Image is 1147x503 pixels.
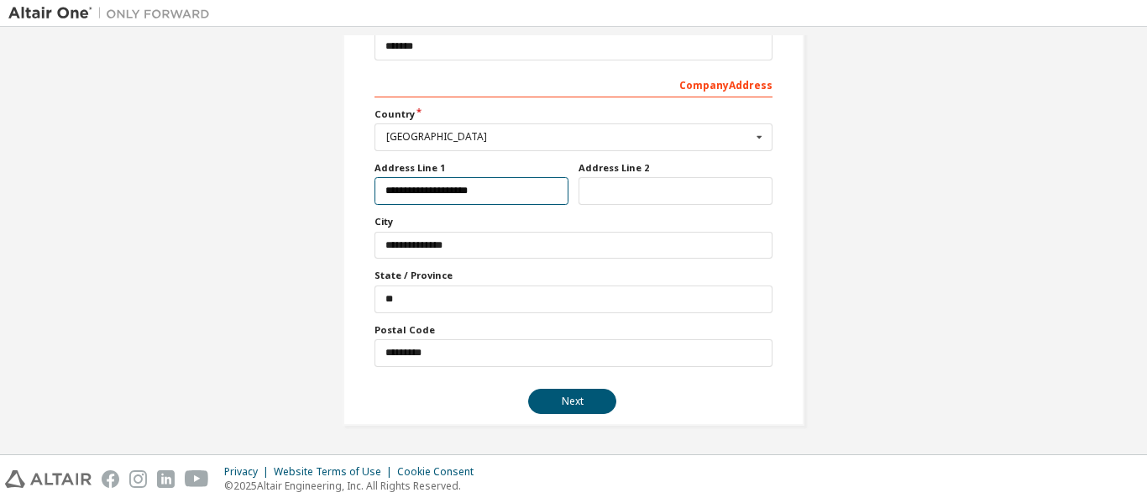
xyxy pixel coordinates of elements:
[579,161,773,175] label: Address Line 2
[386,132,752,142] div: [GEOGRAPHIC_DATA]
[374,323,773,337] label: Postal Code
[5,470,92,488] img: altair_logo.svg
[528,389,616,414] button: Next
[129,470,147,488] img: instagram.svg
[374,71,773,97] div: Company Address
[102,470,119,488] img: facebook.svg
[397,465,484,479] div: Cookie Consent
[374,215,773,228] label: City
[224,465,274,479] div: Privacy
[374,107,773,121] label: Country
[157,470,175,488] img: linkedin.svg
[8,5,218,22] img: Altair One
[374,161,568,175] label: Address Line 1
[224,479,484,493] p: © 2025 Altair Engineering, Inc. All Rights Reserved.
[274,465,397,479] div: Website Terms of Use
[185,470,209,488] img: youtube.svg
[374,269,773,282] label: State / Province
